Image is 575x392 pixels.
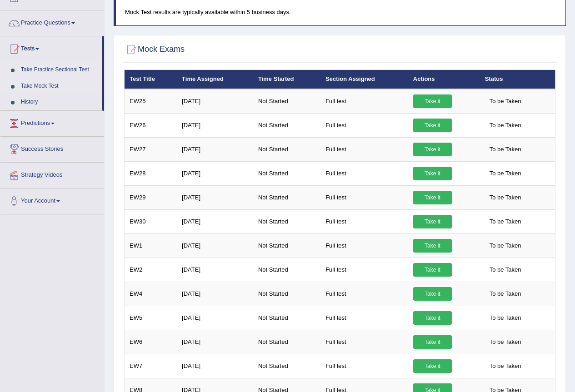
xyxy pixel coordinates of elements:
td: Not Started [253,306,320,330]
span: To be Taken [485,335,526,349]
td: EW1 [125,233,177,258]
a: Take it [413,167,452,180]
td: Full test [320,282,408,306]
a: Your Account [0,189,104,211]
th: Time Started [253,70,320,89]
span: To be Taken [485,191,526,204]
th: Status [480,70,555,89]
a: Take it [413,94,452,108]
a: Take it [413,359,452,373]
td: Not Started [253,330,320,354]
td: Not Started [253,282,320,306]
a: Take it [413,263,452,277]
td: Not Started [253,137,320,161]
span: To be Taken [485,311,526,325]
h2: Mock Exams [124,43,185,56]
td: Full test [320,209,408,233]
td: [DATE] [177,89,253,114]
a: Take it [413,143,452,156]
td: Full test [320,113,408,137]
span: To be Taken [485,94,526,108]
a: Take it [413,191,452,204]
td: Not Started [253,89,320,114]
td: EW4 [125,282,177,306]
a: Take Practice Sectional Test [17,62,102,78]
a: Take it [413,239,452,253]
th: Actions [408,70,480,89]
a: Strategy Videos [0,163,104,185]
td: Full test [320,185,408,209]
td: [DATE] [177,137,253,161]
td: Not Started [253,113,320,137]
td: Not Started [253,185,320,209]
td: Not Started [253,233,320,258]
td: Not Started [253,161,320,185]
td: EW6 [125,330,177,354]
td: EW27 [125,137,177,161]
a: Tests [0,36,102,59]
td: EW26 [125,113,177,137]
td: Not Started [253,209,320,233]
td: Not Started [253,354,320,378]
td: EW25 [125,89,177,114]
td: EW5 [125,306,177,330]
td: Full test [320,233,408,258]
td: Not Started [253,258,320,282]
td: [DATE] [177,161,253,185]
td: [DATE] [177,306,253,330]
a: Take it [413,119,452,132]
th: Section Assigned [320,70,408,89]
td: [DATE] [177,258,253,282]
a: Predictions [0,111,104,134]
a: Take it [413,287,452,301]
td: Full test [320,306,408,330]
a: Take Mock Test [17,78,102,94]
a: Take it [413,311,452,325]
td: [DATE] [177,330,253,354]
td: EW29 [125,185,177,209]
th: Time Assigned [177,70,253,89]
span: To be Taken [485,359,526,373]
td: Full test [320,137,408,161]
span: To be Taken [485,167,526,180]
td: Full test [320,89,408,114]
td: [DATE] [177,209,253,233]
a: Practice Questions [0,10,104,33]
td: Full test [320,258,408,282]
td: [DATE] [177,185,253,209]
span: To be Taken [485,143,526,156]
td: Full test [320,161,408,185]
td: EW2 [125,258,177,282]
th: Test Title [125,70,177,89]
td: Full test [320,330,408,354]
a: Take it [413,335,452,349]
td: [DATE] [177,354,253,378]
a: Success Stories [0,137,104,159]
td: [DATE] [177,113,253,137]
span: To be Taken [485,287,526,301]
td: [DATE] [177,233,253,258]
td: Full test [320,354,408,378]
td: [DATE] [177,282,253,306]
p: Mock Test results are typically available within 5 business days. [125,8,556,16]
a: History [17,94,102,110]
td: EW7 [125,354,177,378]
span: To be Taken [485,239,526,253]
td: EW30 [125,209,177,233]
span: To be Taken [485,119,526,132]
td: EW28 [125,161,177,185]
span: To be Taken [485,263,526,277]
span: To be Taken [485,215,526,228]
a: Take it [413,215,452,228]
